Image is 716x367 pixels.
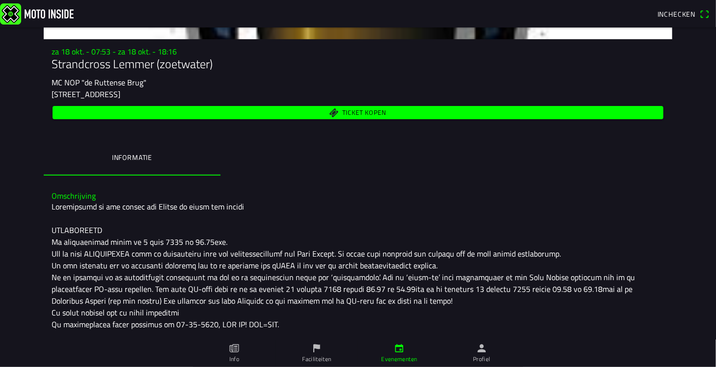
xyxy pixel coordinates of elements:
ion-text: MC NOP "de Ruttense Brug" [52,77,146,88]
h3: Omschrijving [52,191,664,201]
ion-label: Profiel [473,355,491,364]
h3: za 18 okt. - 07:53 - za 18 okt. - 18:16 [52,47,664,56]
ion-icon: calendar [394,343,405,354]
ion-text: [STREET_ADDRESS] [52,88,120,100]
ion-label: Info [229,355,239,364]
ion-icon: flag [311,343,322,354]
ion-icon: person [476,343,487,354]
ion-label: Evenementen [382,355,417,364]
span: Inchecken [658,9,696,19]
ion-label: Faciliteiten [302,355,331,364]
ion-icon: paper [229,343,240,354]
span: Ticket kopen [342,110,386,116]
a: Incheckenqr scanner [653,5,714,22]
h1: Strandcross Lemmer (zoetwater) [52,57,664,71]
ion-label: Informatie [112,152,152,163]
